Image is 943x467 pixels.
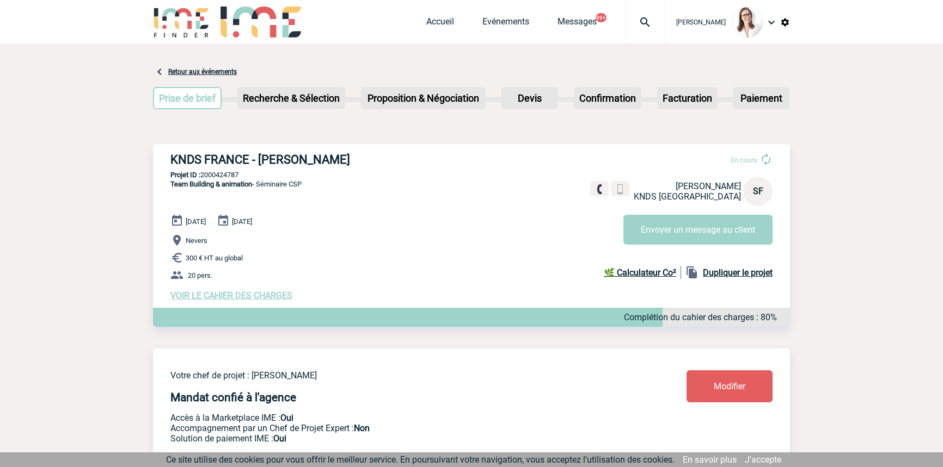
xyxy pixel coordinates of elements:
span: Team Building & animation [170,180,252,188]
h4: Mandat confié à l'agence [170,391,296,404]
b: Non [354,423,370,433]
p: Devis [503,88,557,108]
span: [DATE] [232,217,252,226]
span: - Séminaire CSP [170,180,302,188]
span: [DATE] [186,217,206,226]
span: Ce site utilise des cookies pour vous offrir le meilleur service. En poursuivant votre navigation... [166,454,675,465]
img: IME-Finder [153,7,210,38]
a: Retour aux événements [168,68,237,76]
b: Dupliquer le projet [703,267,773,278]
a: Messages [558,16,597,32]
p: 2000424787 [153,171,790,179]
span: KNDS [GEOGRAPHIC_DATA] [634,191,741,202]
span: En cours [731,156,757,164]
span: [PERSON_NAME] [676,18,726,26]
b: 🌿 Calculateur Co² [604,267,676,278]
a: En savoir plus [683,454,737,465]
p: Conformité aux process achat client, Prise en charge de la facturation, Mutualisation de plusieur... [170,433,622,444]
span: [PERSON_NAME] [676,181,741,191]
p: Recherche & Sélection [238,88,344,108]
p: Proposition & Négociation [362,88,485,108]
p: Prestation payante [170,423,622,433]
p: Votre chef de projet : [PERSON_NAME] [170,370,622,381]
img: portable.png [615,184,625,194]
a: Accueil [426,16,454,32]
p: Confirmation [575,88,640,108]
p: Accès à la Marketplace IME : [170,413,622,423]
p: Prise de brief [154,88,221,108]
span: 300 € HT au global [186,254,243,262]
a: Evénements [482,16,529,32]
button: Envoyer un message au client [623,215,773,245]
img: file_copy-black-24dp.png [685,266,699,279]
b: Oui [280,413,293,423]
a: J'accepte [745,454,781,465]
span: Nevers [186,236,207,245]
span: SF [753,186,763,196]
button: 99+ [596,13,607,22]
b: Oui [273,433,286,444]
h3: KNDS FRANCE - [PERSON_NAME] [170,153,497,166]
a: VOIR LE CAHIER DES CHARGES [170,290,292,301]
a: 🌿 Calculateur Co² [604,266,681,279]
p: Paiement [734,88,788,108]
span: Modifier [714,381,745,391]
span: 20 pers. [188,271,212,279]
img: fixe.png [595,184,604,194]
p: Facturation [658,88,717,108]
img: 122719-0.jpg [732,7,763,38]
b: Projet ID : [170,171,200,179]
